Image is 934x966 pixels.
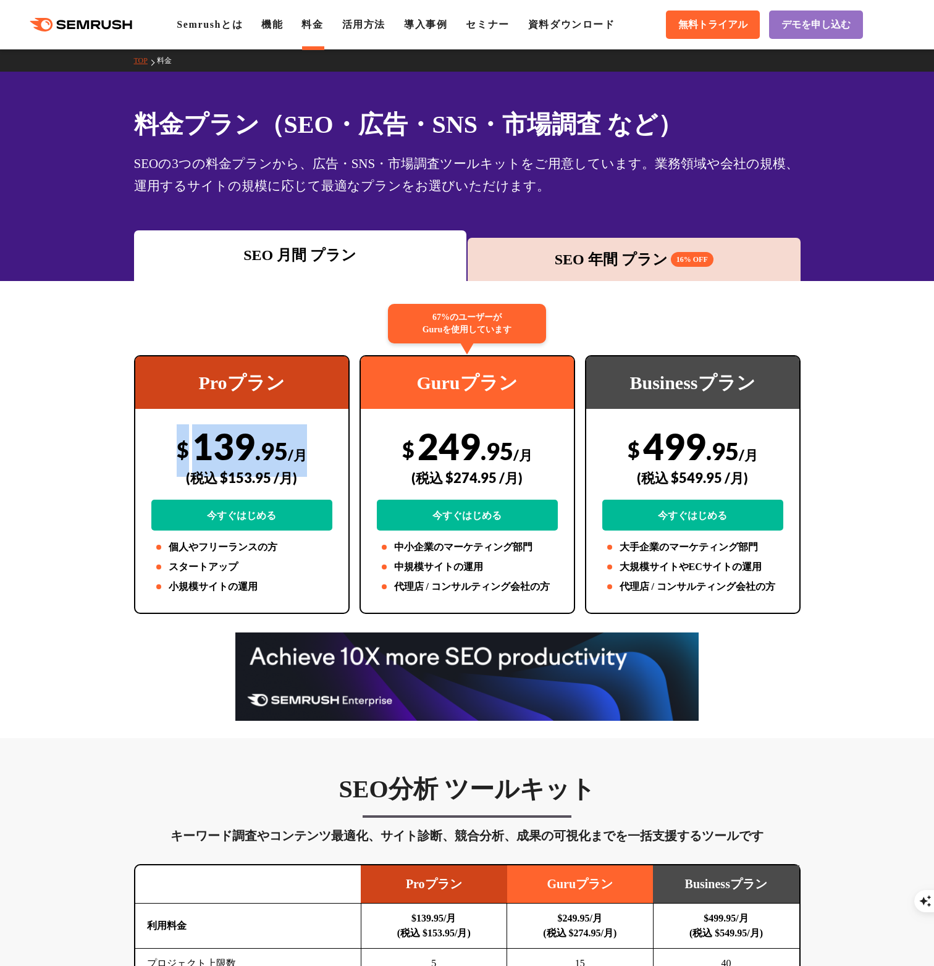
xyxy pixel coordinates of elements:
[377,500,558,531] a: 今すぐはじめる
[628,437,640,462] span: $
[377,579,558,594] li: 代理店 / コンサルティング会社の方
[255,437,288,465] span: .95
[528,19,615,30] a: 資料ダウンロード
[134,56,157,65] a: TOP
[602,560,783,574] li: 大規模サイトやECサイトの運用
[135,356,348,409] div: Proプラン
[602,424,783,531] div: 499
[706,437,739,465] span: .95
[377,456,558,500] div: (税込 $274.95 /月)
[402,437,414,462] span: $
[301,19,323,30] a: 料金
[361,865,507,904] td: Proプラン
[678,19,747,31] span: 無料トライアル
[134,153,801,197] div: SEOの3つの料金プランから、広告・SNS・市場調査ツールキットをご用意しています。業務領域や会社の規模、運用するサイトの規模に応じて最適なプランをお選びいただけます。
[377,560,558,574] li: 中規模サイトの運用
[151,540,332,555] li: 個人やフリーランスの方
[147,920,187,931] b: 利用料金
[261,19,283,30] a: 機能
[177,437,189,462] span: $
[602,500,783,531] a: 今すぐはじめる
[602,540,783,555] li: 大手企業のマーケティング部門
[151,500,332,531] a: 今すぐはじめる
[689,913,763,938] b: $499.95/月 (税込 $549.95/月)
[151,424,332,531] div: 139
[602,456,783,500] div: (税込 $549.95 /月)
[151,560,332,574] li: スタートアップ
[671,252,713,267] span: 16% OFF
[140,244,461,266] div: SEO 月間 プラン
[739,447,758,463] span: /月
[151,456,332,500] div: (税込 $153.95 /月)
[513,447,532,463] span: /月
[288,447,307,463] span: /月
[361,356,574,409] div: Guruプラン
[377,540,558,555] li: 中小企業のマーケティング部門
[151,579,332,594] li: 小規模サイトの運用
[342,19,385,30] a: 活用方法
[177,19,243,30] a: Semrushとは
[157,56,181,65] a: 料金
[474,248,794,271] div: SEO 年間 プラン
[466,19,509,30] a: セミナー
[543,913,616,938] b: $249.95/月 (税込 $274.95/月)
[666,10,760,39] a: 無料トライアル
[481,437,513,465] span: .95
[586,356,799,409] div: Businessプラン
[781,19,851,31] span: デモを申し込む
[602,579,783,594] li: 代理店 / コンサルティング会社の方
[404,19,447,30] a: 導入事例
[134,774,801,805] h3: SEO分析 ツールキット
[377,424,558,531] div: 249
[769,10,863,39] a: デモを申し込む
[653,865,799,904] td: Businessプラン
[388,304,546,343] div: 67%のユーザーが Guruを使用しています
[134,826,801,846] div: キーワード調査やコンテンツ最適化、サイト診断、競合分析、成果の可視化までを一括支援するツールです
[507,865,654,904] td: Guruプラン
[397,913,471,938] b: $139.95/月 (税込 $153.95/月)
[134,106,801,143] h1: 料金プラン（SEO・広告・SNS・市場調査 など）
